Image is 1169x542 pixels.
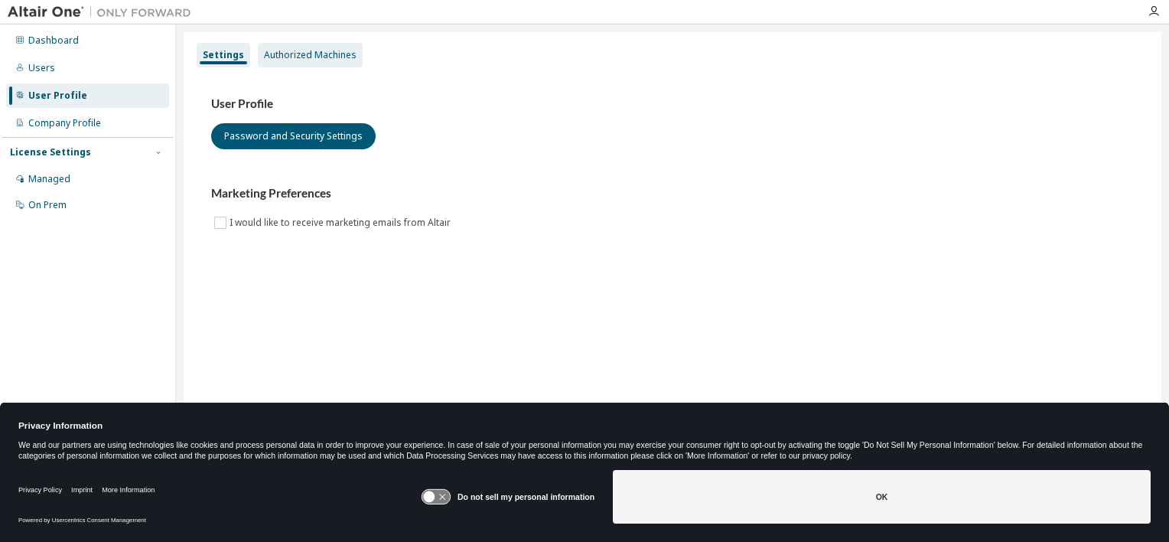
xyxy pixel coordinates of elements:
button: Password and Security Settings [211,123,376,149]
h3: Marketing Preferences [211,186,1134,201]
div: Settings [203,49,244,61]
div: Dashboard [28,34,79,47]
div: Authorized Machines [264,49,357,61]
label: I would like to receive marketing emails from Altair [230,214,454,232]
h3: User Profile [211,96,1134,112]
div: Users [28,62,55,74]
img: Altair One [8,5,199,20]
div: Company Profile [28,117,101,129]
div: License Settings [10,146,91,158]
div: Managed [28,173,70,185]
div: User Profile [28,90,87,102]
div: On Prem [28,199,67,211]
